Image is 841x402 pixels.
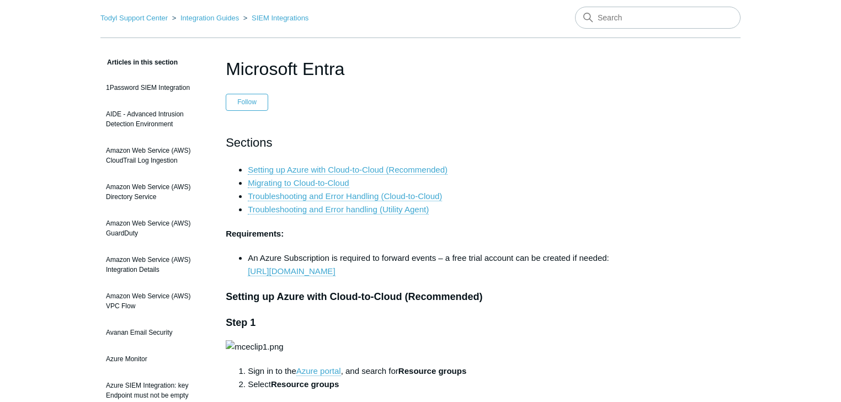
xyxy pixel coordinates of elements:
li: Integration Guides [170,14,241,22]
h3: Setting up Azure with Cloud-to-Cloud (Recommended) [226,289,615,305]
strong: Requirements: [226,229,284,238]
li: Todyl Support Center [100,14,170,22]
a: AIDE - Advanced Intrusion Detection Environment [100,104,209,135]
img: mceclip1.png [226,340,283,353]
h1: Microsoft Entra [226,56,615,82]
a: Integration Guides [180,14,239,22]
a: [URL][DOMAIN_NAME] [248,266,335,276]
a: 1Password SIEM Integration [100,77,209,98]
a: Amazon Web Service (AWS) Integration Details [100,249,209,280]
h2: Sections [226,133,615,152]
h3: Step 1 [226,315,615,331]
a: Todyl Support Center [100,14,168,22]
a: Avanan Email Security [100,322,209,343]
a: Azure portal [296,366,341,376]
a: Amazon Web Service (AWS) Directory Service [100,176,209,207]
strong: Resource groups [398,366,466,376]
span: Articles in this section [100,58,178,66]
input: Search [575,7,741,29]
li: An Azure Subscription is required to forward events – a free trial account can be created if needed: [248,251,615,278]
strong: Resource groups [271,379,339,389]
a: Migrating to Cloud-to-Cloud [248,178,349,188]
a: SIEM Integrations [252,14,308,22]
a: Troubleshooting and Error handling (Utility Agent) [248,205,429,215]
a: Amazon Web Service (AWS) VPC Flow [100,286,209,317]
li: SIEM Integrations [241,14,309,22]
a: Setting up Azure with Cloud-to-Cloud (Recommended) [248,165,448,175]
li: Select [248,378,615,391]
a: Amazon Web Service (AWS) GuardDuty [100,213,209,244]
a: Amazon Web Service (AWS) CloudTrail Log Ingestion [100,140,209,171]
li: Sign in to the , and search for [248,365,615,378]
a: Troubleshooting and Error Handling (Cloud-to-Cloud) [248,191,442,201]
a: Azure Monitor [100,349,209,369]
button: Follow Article [226,94,268,110]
